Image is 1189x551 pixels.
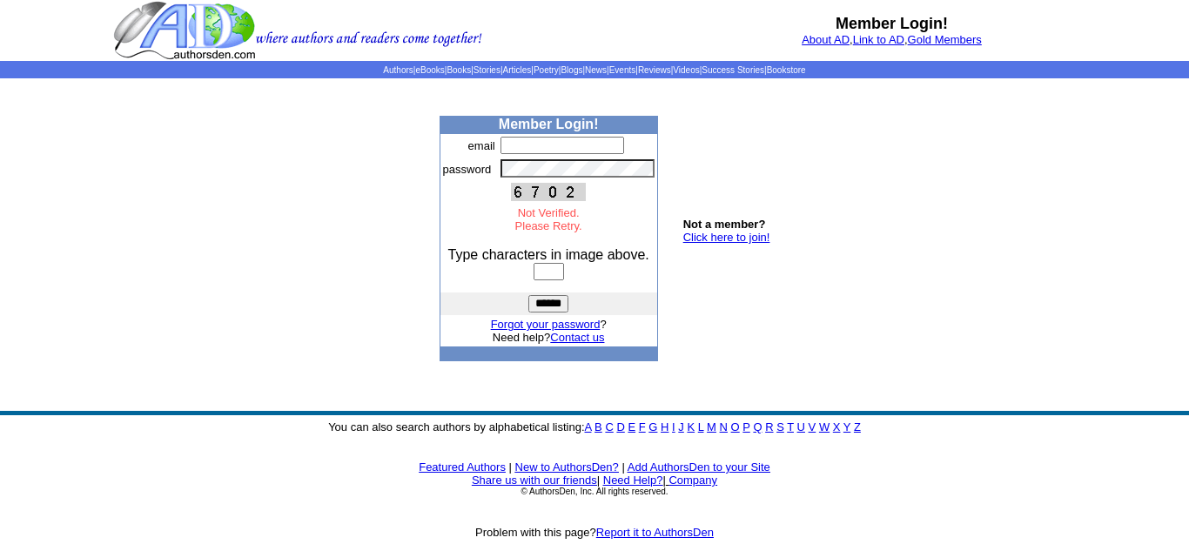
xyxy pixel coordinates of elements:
a: Books [447,65,471,75]
a: Articles [503,65,532,75]
a: Authors [383,65,413,75]
font: © AuthorsDen, Inc. All rights reserved. [521,487,668,496]
font: | [662,474,717,487]
font: , , [802,33,982,46]
a: Featured Authors [419,460,506,474]
font: Type characters in image above. [448,247,649,262]
a: Contact us [550,331,604,344]
a: Company [668,474,717,487]
a: New to AuthorsDen? [515,460,619,474]
a: W [819,420,830,433]
a: X [833,420,841,433]
a: Add AuthorsDen to your Site [628,460,770,474]
a: L [698,420,704,433]
a: G [648,420,657,433]
a: V [809,420,816,433]
a: eBooks [415,65,444,75]
a: P [742,420,749,433]
a: Z [854,420,861,433]
font: | [621,460,624,474]
a: E [628,420,635,433]
a: About AD [802,33,850,46]
b: Member Login! [499,117,599,131]
a: Link to AD [853,33,904,46]
a: J [678,420,684,433]
font: Not Verified. Please Retry. [515,206,582,232]
a: O [731,420,740,433]
a: N [720,420,728,433]
a: Poetry [534,65,559,75]
font: email [468,139,495,152]
a: U [797,420,805,433]
a: Events [609,65,636,75]
a: Stories [474,65,500,75]
a: I [672,420,675,433]
b: Member Login! [836,15,948,32]
a: Share us with our friends [472,474,597,487]
font: password [443,163,492,176]
a: T [787,420,794,433]
a: Bookstore [767,65,806,75]
span: | | | | | | | | | | | | [383,65,805,75]
a: Gold Members [908,33,982,46]
a: Videos [673,65,699,75]
a: Click here to join! [683,231,770,244]
a: R [765,420,773,433]
font: | [597,474,600,487]
a: K [687,420,695,433]
a: H [661,420,668,433]
a: Success Stories [702,65,764,75]
a: Q [753,420,762,433]
font: You can also search authors by alphabetical listing: [328,420,861,433]
font: | [509,460,512,474]
a: F [639,420,646,433]
a: M [707,420,716,433]
a: Need Help? [603,474,663,487]
a: News [585,65,607,75]
a: B [594,420,602,433]
img: This Is CAPTCHA Image [511,183,586,201]
a: Y [843,420,850,433]
a: Report it to AuthorsDen [596,526,714,539]
font: Need help? [493,331,605,344]
a: Blogs [561,65,582,75]
a: Reviews [638,65,671,75]
font: Problem with this page? [475,526,714,539]
a: Forgot your password [491,318,601,331]
a: C [605,420,613,433]
a: D [616,420,624,433]
b: Not a member? [683,218,766,231]
font: ? [491,318,607,331]
a: S [776,420,784,433]
a: A [585,420,592,433]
